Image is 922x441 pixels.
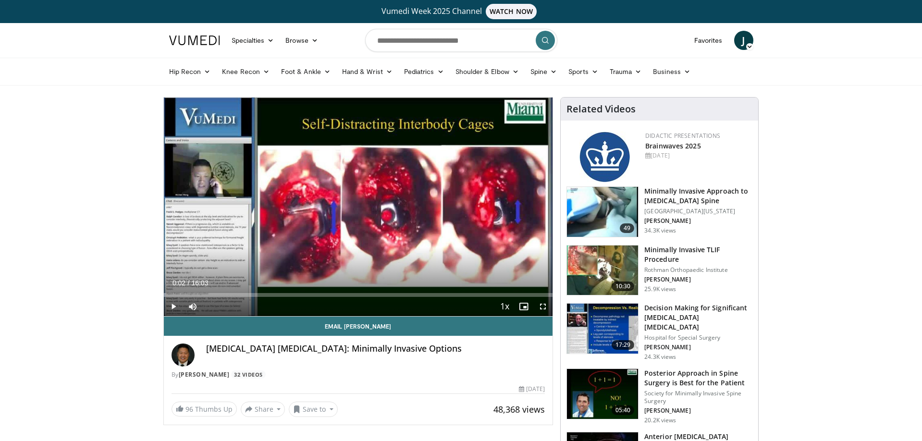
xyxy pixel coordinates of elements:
[644,353,676,361] p: 24.3K views
[566,186,752,237] a: 49 Minimally Invasive Approach to [MEDICAL_DATA] Spine [GEOGRAPHIC_DATA][US_STATE] [PERSON_NAME] ...
[533,297,553,316] button: Fullscreen
[647,62,696,81] a: Business
[169,36,220,45] img: VuMedi Logo
[495,297,514,316] button: Playback Rate
[604,62,648,81] a: Trauma
[644,343,752,351] p: [PERSON_NAME]
[566,368,752,424] a: 05:40 Posterior Approach in Spine Surgery is Best for the Patient Society for Minimally Invasive ...
[226,31,280,50] a: Specialties
[171,4,752,19] a: Vumedi Week 2025 ChannelWATCH NOW
[644,416,676,424] p: 20.2K views
[172,343,195,367] img: Avatar
[644,334,752,342] p: Hospital for Special Surgery
[486,4,537,19] span: WATCH NOW
[567,187,638,237] img: 38787_0000_3.png.150x105_q85_crop-smart_upscale.jpg
[644,407,752,415] p: [PERSON_NAME]
[164,98,553,317] video-js: Video Player
[450,62,525,81] a: Shoulder & Elbow
[519,385,545,393] div: [DATE]
[644,227,676,234] p: 34.3K views
[183,297,202,316] button: Mute
[688,31,728,50] a: Favorites
[188,279,190,287] span: /
[644,186,752,206] h3: Minimally Invasive Approach to [MEDICAL_DATA] Spine
[567,369,638,419] img: 3b6f0384-b2b2-4baa-b997-2e524ebddc4b.150x105_q85_crop-smart_upscale.jpg
[620,223,634,233] span: 49
[365,29,557,52] input: Search topics, interventions
[644,390,752,405] p: Society for Minimally Invasive Spine Surgery
[644,303,752,332] h3: Decision Making for Significant [MEDICAL_DATA] [MEDICAL_DATA]
[644,217,752,225] p: [PERSON_NAME]
[563,62,604,81] a: Sports
[275,62,336,81] a: Foot & Ankle
[566,245,752,296] a: 10:30 Minimally Invasive TLIF Procedure Rothman Orthopaedic Institute [PERSON_NAME] 25.9K views
[567,245,638,295] img: ander_3.png.150x105_q85_crop-smart_upscale.jpg
[566,303,752,361] a: 17:29 Decision Making for Significant [MEDICAL_DATA] [MEDICAL_DATA] Hospital for Special Surgery ...
[172,370,545,379] div: By
[185,404,193,414] span: 96
[579,132,630,182] img: 24fc6d06-05ab-49be-9020-6cb578b60684.png.150x105_q85_autocrop_double_scale_upscale_version-0.2.jpg
[179,370,230,379] a: [PERSON_NAME]
[644,245,752,264] h3: Minimally Invasive TLIF Procedure
[164,317,553,336] a: Email [PERSON_NAME]
[645,141,701,150] a: Brainwaves 2025
[231,370,266,379] a: 32 Videos
[398,62,450,81] a: Pediatrics
[164,297,183,316] button: Play
[645,132,750,140] div: Didactic Presentations
[644,208,752,215] p: [GEOGRAPHIC_DATA][US_STATE]
[644,276,752,283] p: [PERSON_NAME]
[645,151,750,160] div: [DATE]
[241,402,285,417] button: Share
[514,297,533,316] button: Enable picture-in-picture mode
[644,285,676,293] p: 25.9K views
[164,293,553,297] div: Progress Bar
[172,402,237,416] a: 96 Thumbs Up
[612,340,635,350] span: 17:29
[612,282,635,291] span: 10:30
[493,404,545,415] span: 48,368 views
[644,368,752,388] h3: Posterior Approach in Spine Surgery is Best for the Patient
[191,279,208,287] span: 16:03
[734,31,753,50] a: J
[172,279,185,287] span: 0:02
[567,304,638,354] img: 316497_0000_1.png.150x105_q85_crop-smart_upscale.jpg
[280,31,324,50] a: Browse
[644,266,752,274] p: Rothman Orthopaedic Institute
[612,405,635,415] span: 05:40
[566,103,636,115] h4: Related Videos
[289,402,338,417] button: Save to
[525,62,563,81] a: Spine
[216,62,275,81] a: Knee Recon
[163,62,217,81] a: Hip Recon
[206,343,545,354] h4: [MEDICAL_DATA] [MEDICAL_DATA]: Minimally Invasive Options
[336,62,398,81] a: Hand & Wrist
